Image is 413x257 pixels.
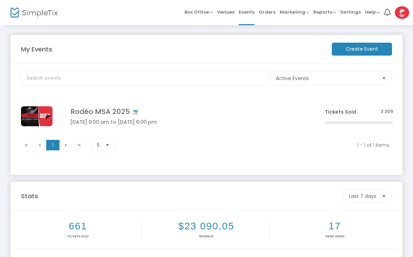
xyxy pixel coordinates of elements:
[15,220,141,232] h2: 661
[21,71,268,85] input: Search events
[365,9,380,15] span: Help
[325,108,356,115] span: Tickets Sold
[21,106,52,126] img: Image-event.png
[143,234,270,239] p: Revenue
[17,44,328,54] m-panel-title: My Events
[17,98,397,135] div: Data table
[143,220,270,232] h2: $23 090,05
[259,3,275,21] span: Orders
[332,43,392,56] m-button: Create Event
[280,9,309,15] span: Marketing
[313,9,336,15] span: Reports
[239,3,254,21] span: Events
[46,140,59,150] span: Page 1
[380,108,393,115] span: 3 309
[349,193,376,200] span: Last 7 days
[97,142,100,149] span: 5
[128,142,390,149] kendo-pager-info: 1 - 1 of 1 items
[70,119,304,125] h5: [DATE] 9:00 am to [DATE] 6:00 pm
[103,138,112,152] button: Select
[15,234,141,239] p: Tickets sold
[276,75,376,82] span: Active Events
[271,220,398,232] h2: 17
[17,191,339,201] m-panel-title: Stats
[217,3,234,21] span: Venues
[340,3,361,21] span: Settings
[379,72,389,85] button: Select
[184,9,213,15] span: Box Office
[379,190,389,202] button: Select
[271,234,398,239] p: Page Views
[70,107,304,116] h4: Rodéo MSA 2025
